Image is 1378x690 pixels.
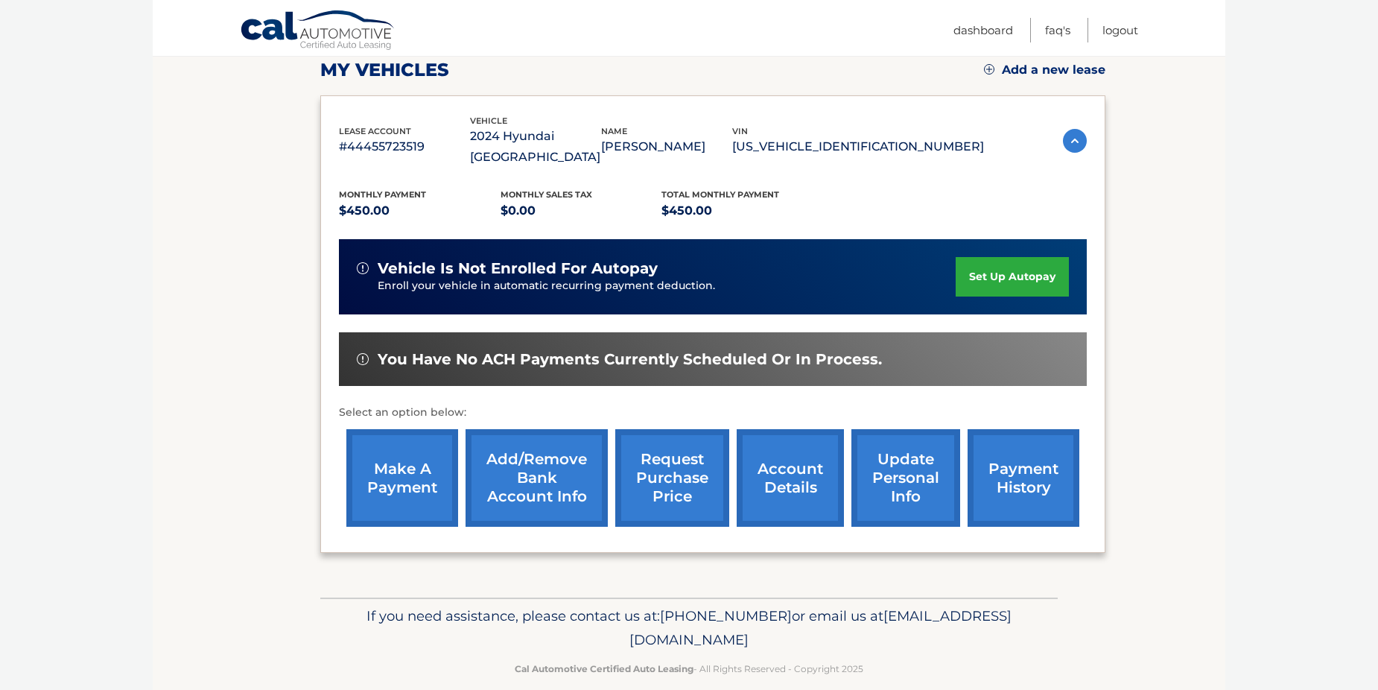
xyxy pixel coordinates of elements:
p: $0.00 [501,200,662,221]
p: $450.00 [661,200,823,221]
a: request purchase price [615,429,729,527]
span: vehicle is not enrolled for autopay [378,259,658,278]
img: add.svg [984,64,994,75]
p: - All Rights Reserved - Copyright 2025 [330,661,1048,677]
a: account details [737,429,844,527]
p: 2024 Hyundai [GEOGRAPHIC_DATA] [470,126,601,168]
span: [PHONE_NUMBER] [660,607,792,624]
img: accordion-active.svg [1063,129,1087,153]
span: name [601,126,627,136]
strong: Cal Automotive Certified Auto Leasing [515,663,693,674]
a: FAQ's [1045,18,1070,42]
a: make a payment [346,429,458,527]
a: update personal info [851,429,960,527]
p: [US_VEHICLE_IDENTIFICATION_NUMBER] [732,136,984,157]
img: alert-white.svg [357,262,369,274]
p: Enroll your vehicle in automatic recurring payment deduction. [378,278,956,294]
a: Add a new lease [984,63,1105,77]
a: Add/Remove bank account info [466,429,608,527]
p: #44455723519 [339,136,470,157]
a: Logout [1102,18,1138,42]
a: payment history [968,429,1079,527]
p: $450.00 [339,200,501,221]
span: lease account [339,126,411,136]
span: Monthly Payment [339,189,426,200]
h2: my vehicles [320,59,449,81]
span: Monthly sales Tax [501,189,592,200]
span: You have no ACH payments currently scheduled or in process. [378,350,882,369]
img: alert-white.svg [357,353,369,365]
p: [PERSON_NAME] [601,136,732,157]
span: Total Monthly Payment [661,189,779,200]
span: vehicle [470,115,507,126]
p: Select an option below: [339,404,1087,422]
a: set up autopay [956,257,1069,297]
a: Dashboard [953,18,1013,42]
a: Cal Automotive [240,10,396,53]
span: vin [732,126,748,136]
p: If you need assistance, please contact us at: or email us at [330,604,1048,652]
span: [EMAIL_ADDRESS][DOMAIN_NAME] [629,607,1012,648]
